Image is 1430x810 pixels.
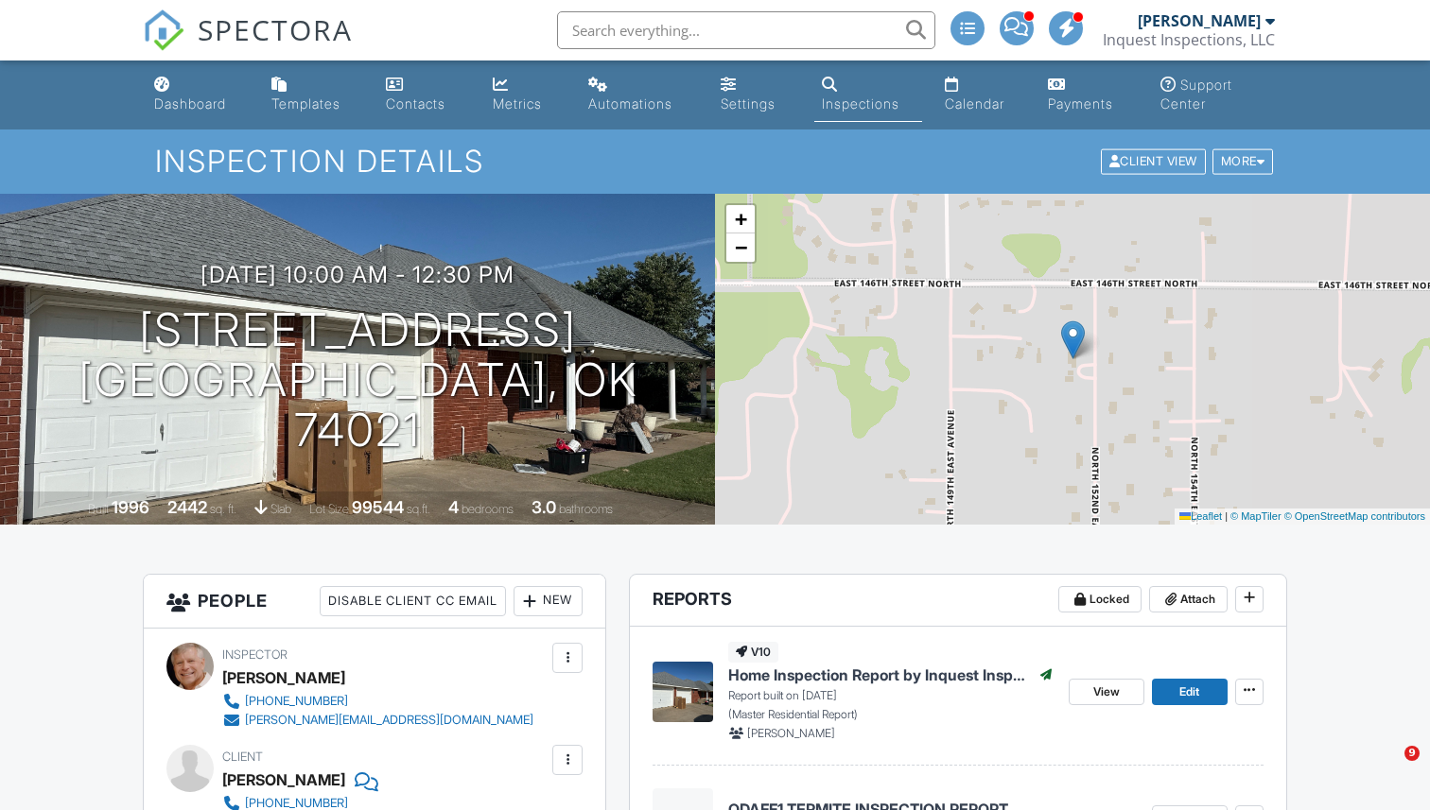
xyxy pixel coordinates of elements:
div: Templates [271,95,340,112]
div: 2442 [167,497,207,517]
div: Payments [1048,95,1113,112]
img: Marker [1061,320,1085,359]
span: bedrooms [462,502,514,516]
div: [PHONE_NUMBER] [245,694,348,709]
div: Contacts [386,95,445,112]
a: SPECTORA [143,26,353,65]
a: [PHONE_NUMBER] [222,692,533,711]
span: Built [88,502,109,516]
div: Automations [588,95,672,112]
a: Leaflet [1179,510,1222,522]
span: slab [270,502,291,516]
a: Zoom out [726,233,755,262]
img: The Best Home Inspection Software - Spectora [143,9,184,51]
div: 4 [448,497,459,517]
a: Zoom in [726,205,755,233]
a: Payments [1040,68,1138,122]
a: Automations (Advanced) [581,68,698,122]
span: bathrooms [559,502,613,516]
div: Inquest Inspections, LLC [1103,30,1275,49]
div: Inspections [822,95,899,112]
input: Search everything... [557,11,935,49]
a: Templates [264,68,363,122]
div: Disable Client CC Email [320,586,506,616]
span: SPECTORA [198,9,353,49]
a: Support Center [1153,68,1282,122]
div: 3.0 [532,497,556,517]
div: 99544 [352,497,404,517]
h3: People [144,575,605,629]
span: sq.ft. [407,502,430,516]
span: − [735,235,747,259]
span: sq. ft. [210,502,236,516]
a: © OpenStreetMap contributors [1284,510,1425,522]
span: Inspector [222,647,288,662]
span: Lot Size [309,502,349,516]
span: 9 [1404,746,1420,761]
div: Client View [1101,149,1206,175]
div: Dashboard [154,95,226,112]
h1: Inspection Details [155,145,1275,178]
a: Metrics [485,68,566,122]
a: Inspections [814,68,922,122]
h1: [STREET_ADDRESS] [GEOGRAPHIC_DATA], OK 74021 [30,305,685,455]
div: New [514,586,583,616]
div: More [1212,149,1274,175]
div: Calendar [945,95,1004,112]
h3: [DATE] 10:00 am - 12:30 pm [201,262,514,287]
a: Dashboard [147,68,249,122]
a: [PERSON_NAME][EMAIL_ADDRESS][DOMAIN_NAME] [222,711,533,730]
div: [PERSON_NAME] [222,664,345,692]
a: Calendar [937,68,1026,122]
a: © MapTiler [1230,510,1282,522]
div: [PERSON_NAME] [222,766,345,794]
div: [PERSON_NAME] [1138,11,1261,30]
iframe: Intercom live chat [1366,746,1411,791]
div: [PERSON_NAME][EMAIL_ADDRESS][DOMAIN_NAME] [245,713,533,728]
span: + [735,207,747,231]
span: | [1225,510,1228,522]
div: Metrics [493,95,542,112]
a: Client View [1099,153,1211,167]
a: Settings [713,68,799,122]
div: Settings [721,95,776,112]
a: Contacts [378,68,470,122]
span: Client [222,750,263,764]
div: 1996 [112,497,149,517]
div: Support Center [1160,77,1232,112]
